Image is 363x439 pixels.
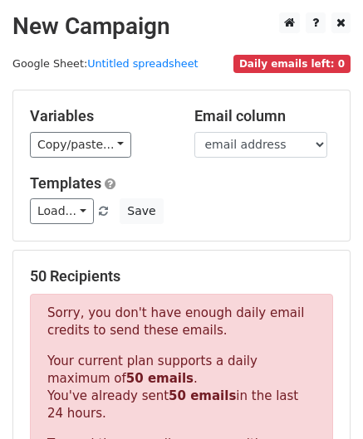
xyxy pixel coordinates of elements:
small: Google Sheet: [12,57,199,70]
h2: New Campaign [12,12,351,41]
p: Sorry, you don't have enough daily email credits to send these emails. [47,305,316,339]
a: Load... [30,198,94,224]
strong: 50 emails [126,371,194,386]
button: Save [120,198,163,224]
a: Untitled spreadsheet [87,57,198,70]
h5: Variables [30,107,169,125]
p: Your current plan supports a daily maximum of . You've already sent in the last 24 hours. [47,353,316,422]
span: Daily emails left: 0 [233,55,351,73]
h5: Email column [194,107,334,125]
a: Templates [30,174,101,192]
h5: 50 Recipients [30,267,333,285]
strong: 50 emails [169,388,236,403]
a: Copy/paste... [30,132,131,158]
a: Daily emails left: 0 [233,57,351,70]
